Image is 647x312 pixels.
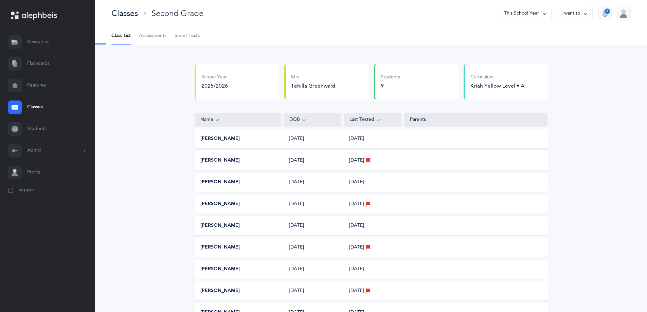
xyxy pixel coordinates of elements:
div: 9 [381,82,400,90]
div: Last Tested [349,116,396,124]
div: Tehilla Greenwald [291,82,363,90]
button: [PERSON_NAME] [200,201,240,207]
span: Support [18,187,36,194]
div: [DATE] [284,201,341,207]
div: DOB [289,116,336,124]
div: Mrs. [291,74,363,81]
div: Classes [111,8,138,19]
button: [PERSON_NAME] [200,135,240,142]
div: Kriah Yellow Level • A [470,82,524,90]
button: [PERSON_NAME] [200,179,240,186]
div: [DATE] [284,222,341,229]
button: [PERSON_NAME] [200,288,240,294]
div: 2025/2026 [201,82,228,90]
span: [DATE] [349,288,364,294]
span: Smart Tests [175,33,200,39]
span: [DATE] [349,266,364,273]
div: School Year [201,74,228,81]
button: I want to [557,7,593,20]
span: [DATE] [349,179,364,186]
div: 2 [605,8,610,14]
button: This School Year [500,7,552,20]
button: 2 [598,7,612,20]
button: [PERSON_NAME] [200,157,240,164]
div: Name [200,116,275,124]
button: [PERSON_NAME] [200,266,240,273]
span: Assessments [139,33,166,39]
div: Students [381,74,400,81]
div: [DATE] [284,157,341,164]
div: [DATE] [284,244,341,251]
div: [DATE] [284,266,341,273]
button: [PERSON_NAME] [200,222,240,229]
span: [DATE] [349,244,364,251]
div: [DATE] [284,288,341,294]
div: Parents [410,116,542,123]
div: [DATE] [284,179,341,186]
button: [PERSON_NAME] [200,244,240,251]
span: [DATE] [349,157,364,164]
div: Curriculum [470,74,524,81]
span: [DATE] [349,201,364,207]
span: [DATE] [349,135,364,142]
div: [DATE] [284,135,341,142]
span: [DATE] [349,222,364,229]
div: Second Grade [151,8,203,19]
